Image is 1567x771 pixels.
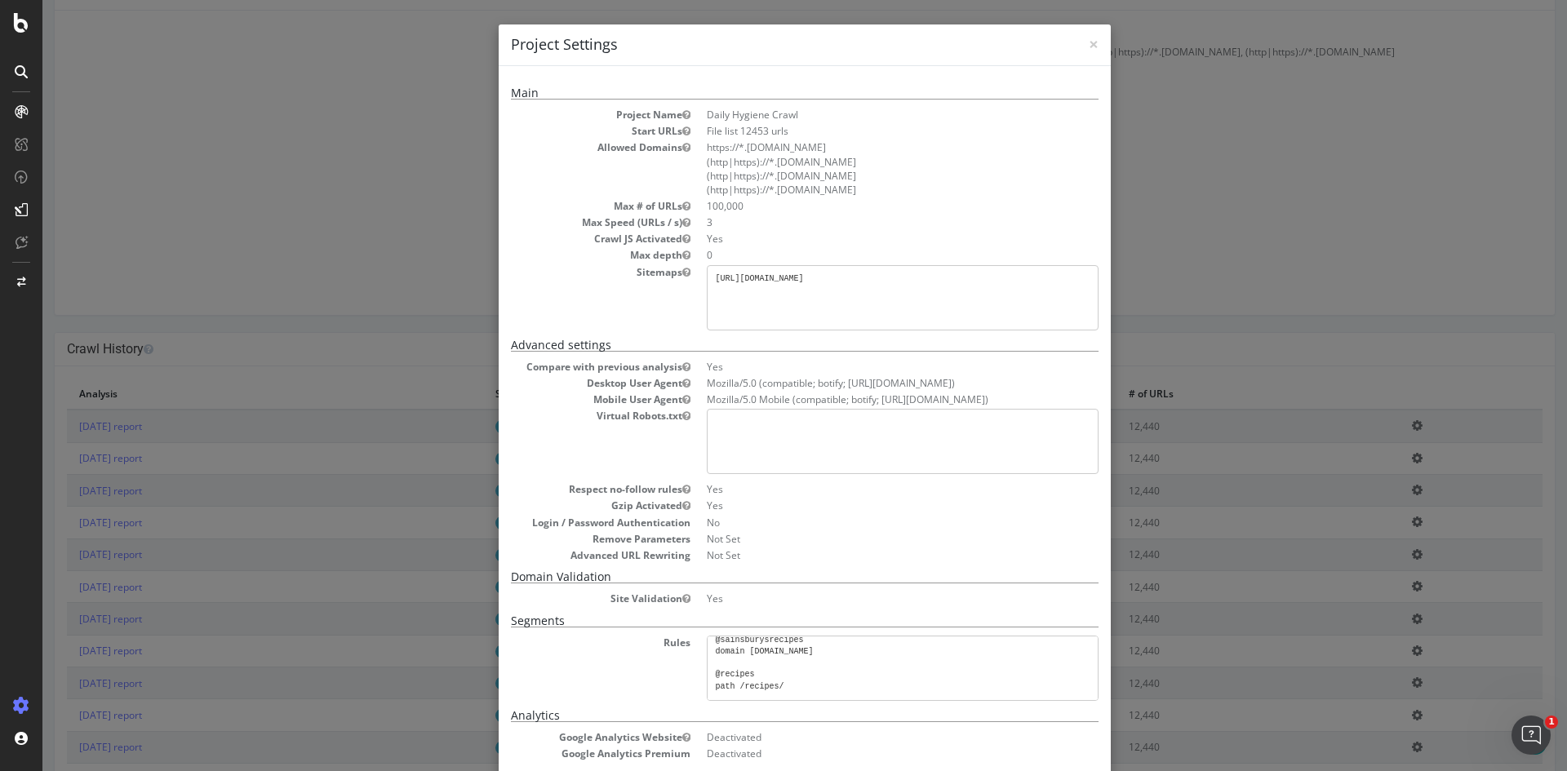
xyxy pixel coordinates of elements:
[468,516,648,530] dt: Login / Password Authentication
[468,360,648,374] dt: Compare with previous analysis
[468,34,1056,55] h4: Project Settings
[664,360,1056,374] dd: Yes
[664,199,1056,213] dd: 100,000
[664,747,1056,760] dd: Deactivated
[468,124,648,138] dt: Start URLs
[664,392,1056,406] dd: Mozilla/5.0 Mobile (compatible; botify; [URL][DOMAIN_NAME])
[664,265,1056,330] pre: [URL][DOMAIN_NAME]
[664,636,1056,701] pre: [segment:domain] @Argos domain [DOMAIN_NAME] @Habitat domain [DOMAIN_NAME] @tuclothing domain [DO...
[468,232,648,246] dt: Crawl JS Activated
[664,516,1056,530] dd: No
[664,232,1056,246] dd: Yes
[1545,716,1558,729] span: 1
[468,409,648,423] dt: Virtual Robots.txt
[1046,33,1056,55] span: ×
[468,265,648,279] dt: Sitemaps
[468,199,648,213] dt: Max # of URLs
[664,183,1056,197] li: (http|https)://*.[DOMAIN_NAME]
[468,636,648,649] dt: Rules
[468,108,648,122] dt: Project Name
[468,140,648,154] dt: Allowed Domains
[468,376,648,390] dt: Desktop User Agent
[468,570,1056,583] h5: Domain Validation
[468,498,648,512] dt: Gzip Activated
[468,339,1056,352] h5: Advanced settings
[664,248,1056,262] dd: 0
[468,532,648,546] dt: Remove Parameters
[664,108,1056,122] dd: Daily Hygiene Crawl
[468,86,1056,100] h5: Main
[468,747,648,760] dt: Google Analytics Premium
[664,124,1056,138] dd: File list 12453 urls
[468,482,648,496] dt: Respect no-follow rules
[1512,716,1551,755] iframe: Intercom live chat
[468,592,648,605] dt: Site Validation
[664,140,1056,154] li: https://*.[DOMAIN_NAME]
[664,482,1056,496] dd: Yes
[664,376,1056,390] dd: Mozilla/5.0 (compatible; botify; [URL][DOMAIN_NAME])
[468,392,648,406] dt: Mobile User Agent
[468,215,648,229] dt: Max Speed (URLs / s)
[468,248,648,262] dt: Max depth
[664,498,1056,512] dd: Yes
[468,548,648,562] dt: Advanced URL Rewriting
[664,592,1056,605] dd: Yes
[664,532,1056,546] dd: Not Set
[468,709,1056,722] h5: Analytics
[664,155,1056,169] li: (http|https)://*.[DOMAIN_NAME]
[468,730,648,744] dt: Google Analytics Website
[664,169,1056,183] li: (http|https)://*.[DOMAIN_NAME]
[664,548,1056,562] dd: Not Set
[468,614,1056,627] h5: Segments
[664,215,1056,229] dd: 3
[664,730,1056,744] dd: Deactivated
